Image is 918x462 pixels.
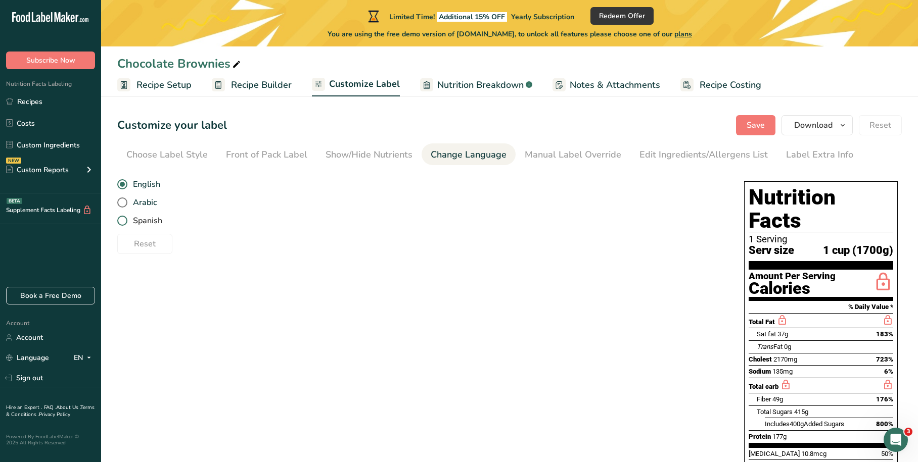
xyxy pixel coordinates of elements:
[6,287,95,304] a: Book a Free Demo
[117,234,172,254] button: Reset
[749,355,772,363] span: Cholest
[231,78,292,92] span: Recipe Builder
[876,420,893,428] span: 800%
[823,244,893,257] span: 1 cup (1700g)
[757,330,776,338] span: Sat fat
[700,78,761,92] span: Recipe Costing
[6,52,95,69] button: Subscribe Now
[117,117,227,134] h1: Customize your label
[6,165,69,175] div: Custom Reports
[127,216,162,226] span: Spanish
[749,234,893,244] div: 1 Serving
[329,77,400,91] span: Customize Label
[680,74,761,96] a: Recipe Costing
[749,186,893,232] h1: Nutrition Facts
[749,383,778,390] span: Total carb
[525,148,621,162] div: Manual Label Override
[749,433,771,440] span: Protein
[226,148,307,162] div: Front of Pack Label
[26,55,75,66] span: Subscribe Now
[74,352,95,364] div: EN
[590,7,654,25] button: Redeem Offer
[6,404,95,418] a: Terms & Conditions .
[884,428,908,452] iframe: Intercom live chat
[674,29,692,39] span: plans
[782,115,853,135] button: Download
[757,408,793,416] span: Total Sugars
[328,29,692,39] span: You are using the free demo version of [DOMAIN_NAME], to unlock all features please choose one of...
[747,119,765,131] span: Save
[212,74,292,96] a: Recipe Builder
[757,395,771,403] span: Fiber
[777,330,788,338] span: 37g
[904,428,912,436] span: 3
[134,238,156,250] span: Reset
[773,355,797,363] span: 2170mg
[326,148,412,162] div: Show/Hide Nutrients
[749,318,775,326] span: Total Fat
[876,330,893,338] span: 183%
[126,148,208,162] div: Choose Label Style
[599,11,645,21] span: Redeem Offer
[117,74,192,96] a: Recipe Setup
[884,368,893,375] span: 6%
[772,433,787,440] span: 177g
[136,78,192,92] span: Recipe Setup
[6,404,42,411] a: Hire an Expert .
[431,148,507,162] div: Change Language
[44,404,56,411] a: FAQ .
[127,179,160,189] span: English
[794,119,833,131] span: Download
[749,450,800,457] span: [MEDICAL_DATA]
[7,198,22,204] div: BETA
[736,115,775,135] button: Save
[881,450,893,457] span: 50%
[6,349,49,367] a: Language
[869,119,891,131] span: Reset
[859,115,902,135] button: Reset
[639,148,768,162] div: Edit Ingredients/Allergens List
[6,158,21,164] div: NEW
[6,434,95,446] div: Powered By FoodLabelMaker © 2025 All Rights Reserved
[127,197,157,208] span: Arabic
[757,343,783,350] span: Fat
[420,74,532,96] a: Nutrition Breakdown
[56,404,80,411] a: About Us .
[786,148,853,162] div: Label Extra Info
[772,368,793,375] span: 135mg
[366,10,574,22] div: Limited Time!
[570,78,660,92] span: Notes & Attachments
[437,78,524,92] span: Nutrition Breakdown
[749,301,893,313] section: % Daily Value *
[876,355,893,363] span: 723%
[437,12,507,22] span: Additional 15% OFF
[749,368,771,375] span: Sodium
[790,420,804,428] span: 400g
[772,395,783,403] span: 49g
[117,55,243,73] div: Chocolate Brownies
[553,74,660,96] a: Notes & Attachments
[749,281,836,296] div: Calories
[876,395,893,403] span: 176%
[39,411,70,418] a: Privacy Policy
[801,450,827,457] span: 10.8mcg
[749,244,794,257] span: Serv size
[749,272,836,281] div: Amount Per Serving
[784,343,791,350] span: 0g
[757,343,773,350] i: Trans
[765,420,844,428] span: Includes Added Sugars
[312,73,400,97] a: Customize Label
[511,12,574,22] span: Yearly Subscription
[794,408,808,416] span: 415g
